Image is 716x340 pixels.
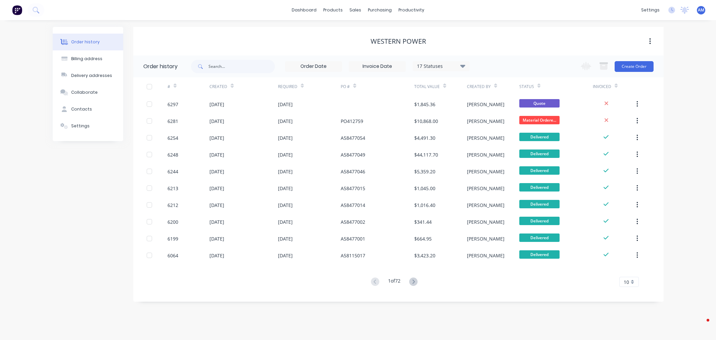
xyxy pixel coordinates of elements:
div: Order history [71,39,100,45]
span: Quote [519,99,560,108]
div: $341.44 [414,218,432,225]
span: Delivered [519,183,560,192]
span: 10 [624,279,629,286]
div: [DATE] [278,185,293,192]
div: [DATE] [209,218,224,225]
div: Status [519,84,534,90]
div: A58477015 [341,185,365,192]
button: Delivery addresses [53,67,123,84]
input: Order Date [285,61,342,72]
div: Delivery addresses [71,73,112,79]
div: 6199 [168,235,178,242]
div: A58477049 [341,151,365,158]
div: [DATE] [209,252,224,259]
div: Created By [467,77,519,96]
div: PO412759 [341,118,363,125]
div: Contacts [71,106,92,112]
div: Order history [143,62,178,71]
span: Delivered [519,166,560,175]
div: [PERSON_NAME] [467,134,505,141]
div: A58477014 [341,202,365,209]
div: $10,868.00 [414,118,438,125]
div: $1,016.40 [414,202,435,209]
div: [DATE] [209,118,224,125]
div: productivity [395,5,428,15]
input: Invoice Date [349,61,405,72]
div: Created [209,77,278,96]
div: Total Value [414,84,440,90]
div: 6297 [168,101,178,108]
div: Invoiced [593,84,611,90]
div: [PERSON_NAME] [467,235,505,242]
div: [PERSON_NAME] [467,101,505,108]
div: [DATE] [209,101,224,108]
div: [PERSON_NAME] [467,168,505,175]
button: Create Order [615,61,654,72]
div: $5,359.20 [414,168,435,175]
button: Billing address [53,50,123,67]
div: [DATE] [209,185,224,192]
div: purchasing [365,5,395,15]
div: [DATE] [278,168,293,175]
span: Delivered [519,150,560,158]
div: Billing address [71,56,102,62]
div: 6281 [168,118,178,125]
span: Delivered [519,233,560,242]
span: Material Ordere... [519,116,560,124]
div: [DATE] [209,202,224,209]
div: [PERSON_NAME] [467,185,505,192]
div: [DATE] [278,252,293,259]
button: Order history [53,34,123,50]
div: # [168,77,209,96]
div: A58477046 [341,168,365,175]
div: PO # [341,84,350,90]
div: Required [278,77,341,96]
div: Western Power [371,37,426,45]
span: Delivered [519,200,560,208]
div: $1,845.36 [414,101,435,108]
div: 17 Statuses [413,62,469,70]
input: Search... [208,60,275,73]
div: 6213 [168,185,178,192]
div: $4,491.30 [414,134,435,141]
button: Settings [53,118,123,134]
span: AM [698,7,704,13]
span: Delivered [519,217,560,225]
div: Required [278,84,297,90]
div: sales [346,5,365,15]
span: Delivered [519,133,560,141]
div: [DATE] [209,168,224,175]
div: [DATE] [278,134,293,141]
div: [DATE] [209,134,224,141]
div: 1 of 72 [388,277,400,287]
div: 6064 [168,252,178,259]
span: Delivered [519,250,560,259]
div: A58115017 [341,252,365,259]
div: [DATE] [278,218,293,225]
div: [DATE] [278,202,293,209]
div: 6200 [168,218,178,225]
div: [DATE] [278,235,293,242]
div: Total Value [414,77,467,96]
button: Contacts [53,101,123,118]
div: Status [519,77,593,96]
div: Invoiced [593,77,635,96]
div: Collaborate [71,89,98,95]
div: $664.95 [414,235,432,242]
div: 6254 [168,134,178,141]
div: settings [638,5,663,15]
button: Collaborate [53,84,123,101]
div: PO # [341,77,414,96]
div: 6248 [168,151,178,158]
div: [DATE] [278,101,293,108]
div: [PERSON_NAME] [467,118,505,125]
div: [PERSON_NAME] [467,252,505,259]
div: # [168,84,170,90]
a: dashboard [288,5,320,15]
div: [DATE] [278,151,293,158]
div: A58477001 [341,235,365,242]
div: [DATE] [209,151,224,158]
div: $1,045.00 [414,185,435,192]
div: $44,117.70 [414,151,438,158]
div: [PERSON_NAME] [467,151,505,158]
